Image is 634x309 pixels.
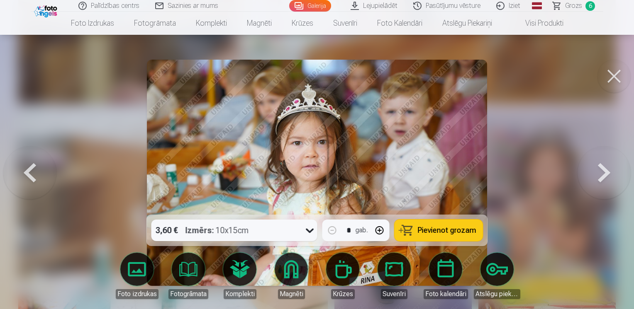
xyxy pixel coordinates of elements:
[356,225,368,235] div: gab.
[186,12,237,35] a: Komplekti
[432,12,502,35] a: Atslēgu piekariņi
[367,12,432,35] a: Foto kalendāri
[418,227,476,234] span: Pievienot grozam
[323,12,367,35] a: Suvenīri
[34,3,59,17] img: /fa1
[395,220,483,241] button: Pievienot grozam
[168,289,208,299] div: Fotogrāmata
[278,289,305,299] div: Magnēti
[502,12,573,35] a: Visi produkti
[474,253,520,299] a: Atslēgu piekariņi
[319,253,366,299] a: Krūzes
[474,289,520,299] div: Atslēgu piekariņi
[585,1,595,11] span: 6
[185,220,249,241] div: 10x15cm
[331,289,355,299] div: Krūzes
[151,220,182,241] div: 3,60 €
[424,289,468,299] div: Foto kalendāri
[165,253,212,299] a: Fotogrāmata
[422,253,469,299] a: Foto kalendāri
[185,225,214,236] strong: Izmērs :
[114,253,160,299] a: Foto izdrukas
[217,253,263,299] a: Komplekti
[116,289,158,299] div: Foto izdrukas
[381,289,407,299] div: Suvenīri
[371,253,417,299] a: Suvenīri
[565,1,582,11] span: Grozs
[61,12,124,35] a: Foto izdrukas
[224,289,256,299] div: Komplekti
[282,12,323,35] a: Krūzes
[237,12,282,35] a: Magnēti
[124,12,186,35] a: Fotogrāmata
[268,253,315,299] a: Magnēti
